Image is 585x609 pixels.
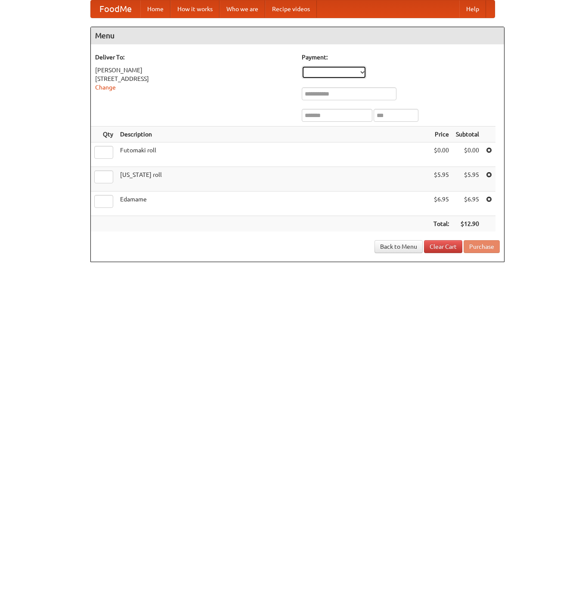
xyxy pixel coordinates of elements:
th: Total: [430,216,452,232]
td: $5.95 [430,167,452,192]
td: $0.00 [452,142,483,167]
td: Futomaki roll [117,142,430,167]
th: $12.90 [452,216,483,232]
th: Price [430,127,452,142]
th: Qty [91,127,117,142]
a: Help [459,0,486,18]
th: Description [117,127,430,142]
td: [US_STATE] roll [117,167,430,192]
a: Home [140,0,170,18]
td: $5.95 [452,167,483,192]
td: Edamame [117,192,430,216]
th: Subtotal [452,127,483,142]
a: Change [95,84,116,91]
a: Clear Cart [424,240,462,253]
a: FoodMe [91,0,140,18]
button: Purchase [464,240,500,253]
td: $6.95 [430,192,452,216]
a: Back to Menu [375,240,423,253]
h5: Payment: [302,53,500,62]
td: $6.95 [452,192,483,216]
a: Who we are [220,0,265,18]
td: $0.00 [430,142,452,167]
h5: Deliver To: [95,53,293,62]
h4: Menu [91,27,504,44]
a: Recipe videos [265,0,317,18]
a: How it works [170,0,220,18]
div: [STREET_ADDRESS] [95,74,293,83]
div: [PERSON_NAME] [95,66,293,74]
